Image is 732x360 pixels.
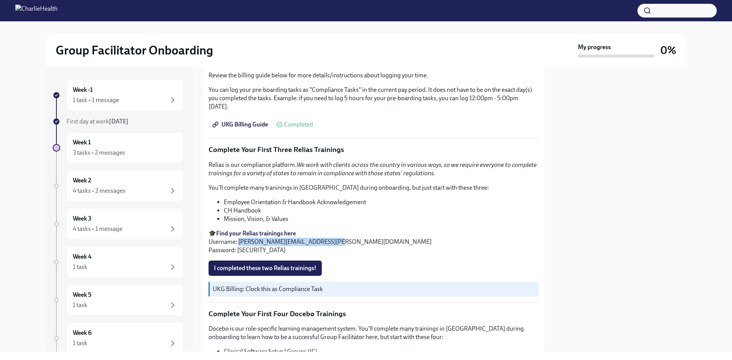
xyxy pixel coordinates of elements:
h2: Group Facilitator Onboarding [56,43,213,58]
a: First day at work[DATE] [53,117,184,126]
a: Week 61 task [53,322,184,354]
a: Week 24 tasks • 2 messages [53,170,184,202]
div: 1 task • 1 message [73,96,119,104]
h6: Week 4 [73,253,91,261]
span: UKG Billing Guide [214,121,268,128]
span: Completed [284,122,313,128]
h6: Week 1 [73,138,91,147]
div: 1 task [73,339,87,347]
p: 🎓 Username: [PERSON_NAME][EMAIL_ADDRESS][PERSON_NAME][DOMAIN_NAME] Password: [SECURITY_DATA] [209,229,539,254]
a: UKG Billing Guide [209,117,273,132]
a: Week 51 task [53,284,184,316]
strong: My progress [578,43,611,51]
p: You can log your pre-boarding tasks as "Compliance Tasks" in the current pay period. It does not ... [209,86,539,111]
strong: [DATE] [109,118,128,125]
p: Complete Your First Three Relias Trainings [209,145,539,155]
a: Week 13 tasks • 2 messages [53,132,184,164]
p: UKG Billing: Clock this as Compliance Task [213,285,536,293]
li: Employee Orientation & Handbook Acknowledgement [224,198,539,206]
h3: 0% [660,43,676,57]
p: Relias is our compliance platform. [209,161,539,178]
h6: Week -1 [73,86,93,94]
div: 4 tasks • 1 message [73,225,122,233]
h6: Week 3 [73,214,91,223]
a: Week 34 tasks • 1 message [53,208,184,240]
p: Complete Your First Four Docebo Trainings [209,309,539,319]
h6: Week 2 [73,176,91,185]
li: Mission, Vision, & Values [224,215,539,223]
a: Week -11 task • 1 message [53,79,184,111]
em: We work with clients across the country in various ways, so we require everyone to complete train... [209,161,537,177]
p: You'll complete many traninings in [GEOGRAPHIC_DATA] during onboarding, but just start with these... [209,184,539,192]
img: CharlieHealth [15,5,58,17]
a: Week 41 task [53,246,184,278]
div: 4 tasks • 2 messages [73,187,125,195]
div: 1 task [73,301,87,309]
div: 3 tasks • 2 messages [73,149,125,157]
h6: Week 5 [73,291,91,299]
li: Clinical Software Setup | Groups (IC) [224,347,539,356]
button: I completed these two Relias trainings! [209,261,322,276]
p: Docebo is our role-specific learning management system. You'll complete many trainings in [GEOGRA... [209,325,539,341]
span: I completed these two Relias trainings! [214,264,316,272]
span: First day at work [66,118,128,125]
li: CH Handbook [224,206,539,215]
p: Review the billing guide below for more details/instructions about logging your time. [209,71,539,80]
a: Find your Relias trainings here [216,230,296,237]
h6: Week 6 [73,329,91,337]
div: 1 task [73,263,87,271]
